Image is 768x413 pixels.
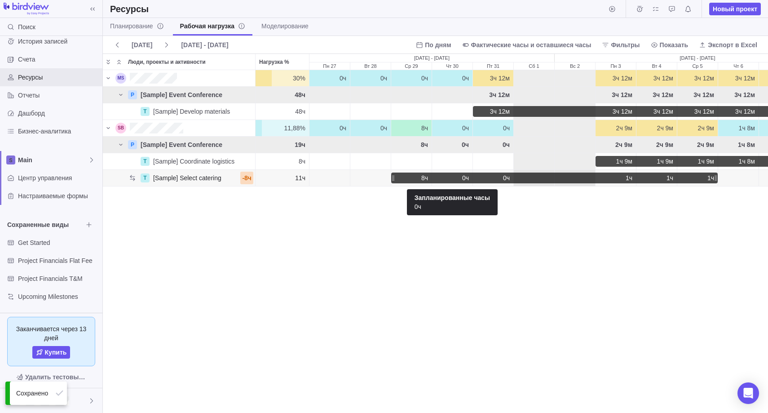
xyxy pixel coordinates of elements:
[350,153,391,170] div: Вт 28
[18,238,99,247] span: Get Started
[555,137,596,153] div: Вс 2
[459,39,595,51] span: Фактические часы и оставшиеся часы
[32,346,71,359] a: Купить
[598,39,643,51] span: Фильтры
[649,7,662,14] a: Мои задачи
[473,70,514,87] div: Пт 31
[698,157,714,166] span: 1ч 9м
[256,120,309,137] div: Нагрузка %
[128,58,206,67] span: Люди, проекты и активности
[653,107,673,116] span: 3ч 12м
[256,87,309,103] div: Нагрузка %
[103,120,256,137] div: Люди, проекты и активности
[256,103,309,120] div: Нагрузка %
[128,39,156,51] span: [DATE]
[114,56,124,68] span: Свернуть
[18,37,99,46] span: История записей
[606,3,618,15] span: Запустить таймер
[391,87,432,103] div: Ср 29
[514,137,555,153] div: Сб 1
[425,40,451,49] span: По дням
[18,22,35,31] span: Поиск
[18,73,99,82] span: Ресурсы
[677,87,718,103] div: Ср 5
[309,62,350,70] div: Пн 27
[657,157,673,166] span: 1ч 9м
[284,124,305,133] span: 11,88%
[132,40,152,49] span: [DATE]
[514,62,554,70] div: Сб 1
[555,70,596,87] div: Вс 2
[124,54,255,70] div: Люди, проекты и активности
[636,137,677,153] div: Вт 4
[707,173,714,182] span: 1ч
[139,157,255,166] a: T[Sample] Coordinate logistics
[180,22,246,31] span: Рабочая нагрузка
[421,140,428,149] span: 8ч
[391,120,432,137] div: Ср 29
[735,74,755,83] span: 3ч 12м
[126,172,139,184] span: Распределение часов
[473,62,513,70] div: Пт 31
[103,103,256,120] div: Люди, проекты и активности
[309,137,350,153] div: Пн 27
[462,140,469,149] span: 0ч
[295,107,305,116] span: 48ч
[4,3,49,15] img: logo
[432,137,473,153] div: Чт 30
[555,120,596,137] div: Вс 2
[666,3,678,15] span: Запросы на согласование
[18,173,99,182] span: Центр управления
[596,70,636,87] div: Пн 3
[240,172,253,184] div: -8ч
[173,18,253,36] a: Рабочая нагрузкаinfo-description
[555,170,596,187] div: Вс 2
[739,124,755,133] span: 1ч 8м
[697,140,714,149] span: 2ч 9м
[103,170,256,187] div: Люди, проекты и активности
[462,124,469,133] span: 0ч
[677,153,718,170] div: Ср 5
[473,103,514,120] div: Пт 31
[7,370,95,384] span: Удалить тестовые данные
[181,40,228,49] span: [DATE] - [DATE]
[636,103,677,120] div: Вт 4
[153,107,230,116] span: [Sample] Develop materials
[698,124,714,133] span: 2ч 9м
[647,39,692,51] span: Показать
[490,74,510,83] span: 3ч 12м
[514,170,555,187] div: Сб 1
[391,153,432,170] div: Ср 29
[473,87,514,103] div: Пт 31
[103,56,114,68] span: Развернуть
[15,324,88,342] span: Заканчивается через 13 дней
[666,7,678,14] a: Запросы на согласование
[653,90,673,99] span: 3ч 12м
[682,3,694,15] span: Уведомления
[514,70,555,87] div: Сб 1
[256,70,309,87] div: Нагрузка %
[694,74,714,83] span: 3ч 12м
[636,87,677,103] div: Вт 4
[139,173,240,182] a: T[Sample] Select catering
[18,91,99,100] span: Отчеты
[657,124,673,133] span: 2ч 9м
[738,140,755,149] span: 1ч 8м
[503,140,510,149] span: 0ч
[141,90,222,99] span: [Sample] Event Conference
[503,124,510,133] span: 0ч
[432,87,473,103] div: Чт 30
[682,7,694,14] a: Уведомления
[141,140,222,149] span: [Sample] Event Conference
[555,153,596,170] div: Вс 2
[340,74,346,83] span: 0ч
[660,40,689,49] span: Показать
[708,40,757,49] span: Экспорт в Excel
[18,274,99,283] span: Project Financials T&M
[45,348,67,357] span: Купить
[238,22,245,30] svg: info-description
[596,170,636,187] div: Пн 3
[737,382,759,404] div: Open Intercom Messenger
[103,153,256,170] div: Люди, проекты и активности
